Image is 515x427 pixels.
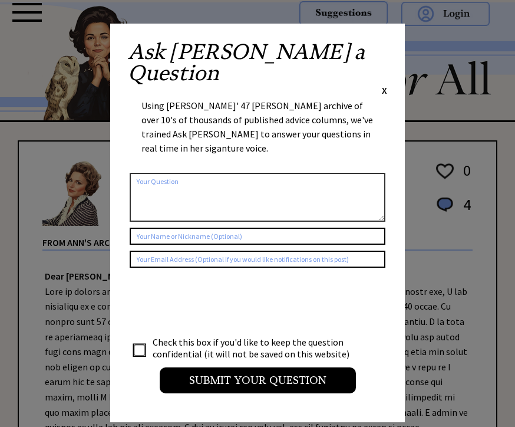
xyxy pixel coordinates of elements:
[152,336,361,360] td: Check this box if you'd like to keep the question confidential (it will not be saved on this webs...
[130,280,309,326] iframe: reCAPTCHA
[128,41,387,84] h2: Ask [PERSON_NAME] a Question
[160,367,356,393] input: Submit your Question
[130,228,385,245] input: Your Name or Nickname (Optional)
[130,251,385,268] input: Your Email Address (Optional if you would like notifications on this post)
[382,84,387,96] span: X
[141,98,374,167] div: Using [PERSON_NAME]' 47 [PERSON_NAME] archive of over 10's of thousands of published advice colum...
